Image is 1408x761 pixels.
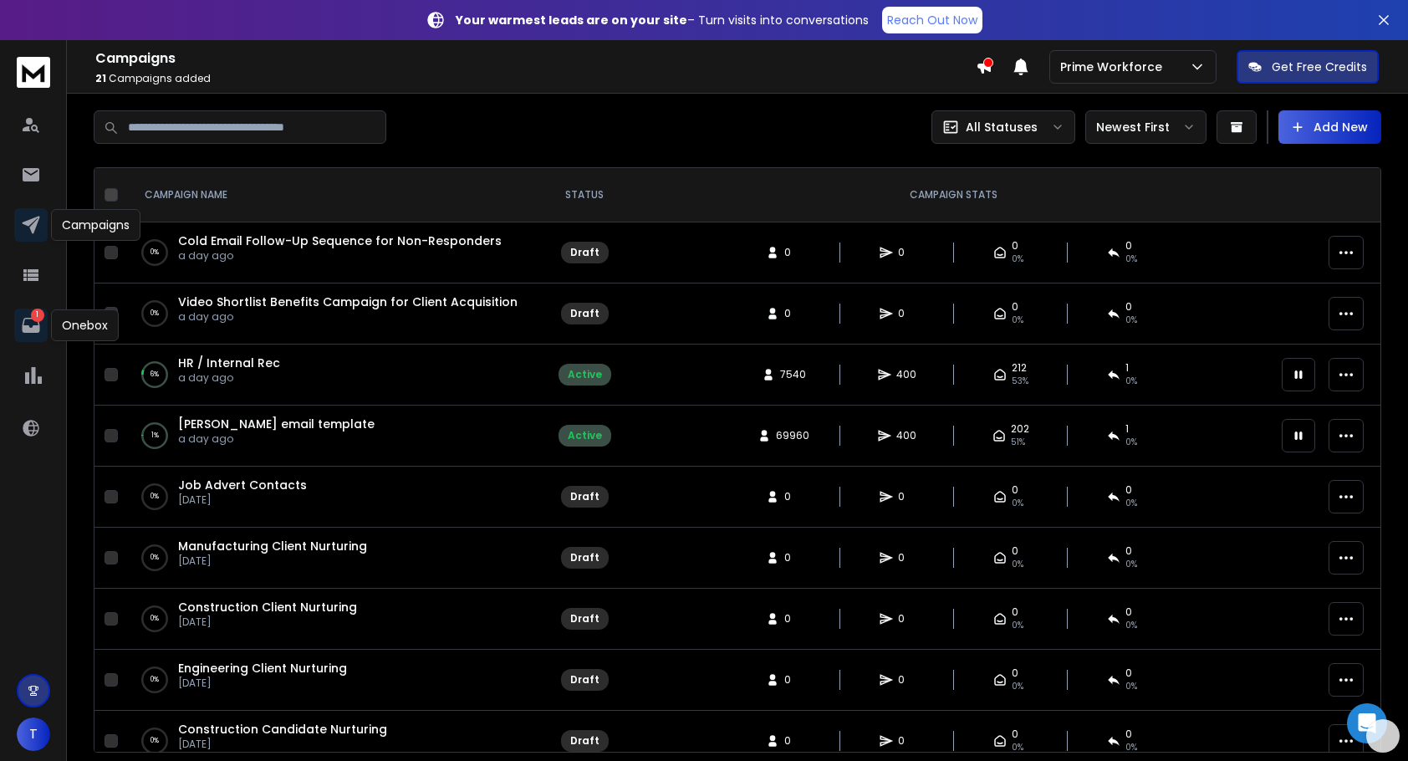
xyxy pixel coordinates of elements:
span: 0 [898,246,915,259]
span: 0 [1125,239,1132,253]
a: [PERSON_NAME] email template [178,416,375,432]
span: 21 [95,71,106,85]
p: All Statuses [966,119,1038,135]
span: 69960 [776,429,809,442]
span: 53 % [1012,375,1028,388]
span: 0 [1012,728,1018,741]
td: 1%[PERSON_NAME] email templatea day ago [125,406,534,467]
span: 0 [784,551,801,564]
p: 0 % [150,672,159,688]
span: 400 [896,368,916,381]
span: 0 [1125,605,1132,619]
button: Newest First [1085,110,1206,144]
span: 0% [1012,619,1023,632]
span: 0% [1012,314,1023,327]
p: a day ago [178,310,518,324]
a: Reach Out Now [882,7,982,33]
a: Cold Email Follow-Up Sequence for Non-Responders [178,232,502,249]
a: Engineering Client Nurturing [178,660,347,677]
span: 0 [784,490,801,503]
button: Add New [1278,110,1381,144]
td: 6%HR / Internal Reca day ago [125,345,534,406]
span: 0 [898,734,915,748]
span: 202 [1011,422,1029,436]
span: Construction Candidate Nurturing [178,721,387,738]
span: 0 [1012,605,1018,619]
span: 0 [1012,300,1018,314]
span: 0 [898,612,915,626]
h1: Campaigns [95,49,976,69]
p: [DATE] [178,493,307,507]
div: Draft [570,612,599,626]
span: 0% [1012,253,1023,266]
div: Open Intercom Messenger [1347,703,1387,743]
td: 0%Engineering Client Nurturing[DATE] [125,650,534,711]
span: 0% [1012,680,1023,693]
p: Campaigns added [95,72,976,85]
span: 0% [1125,741,1137,754]
span: 0 [898,673,915,687]
p: 1 [31,309,44,322]
span: 1 [1125,422,1129,436]
p: 1 % [151,427,159,444]
button: Get Free Credits [1237,50,1379,84]
th: CAMPAIGN STATS [635,168,1272,222]
p: a day ago [178,432,375,446]
span: 51 % [1011,436,1025,449]
td: 0%Cold Email Follow-Up Sequence for Non-Respondersa day ago [125,222,534,283]
p: 0 % [150,488,159,505]
p: – Turn visits into conversations [456,12,869,28]
td: 0%Manufacturing Client Nurturing[DATE] [125,528,534,589]
span: Video Shortlist Benefits Campaign for Client Acquisition [178,294,518,310]
span: 0% [1125,619,1137,632]
div: Campaigns [51,209,140,241]
span: 0 [898,490,915,503]
strong: Your warmest leads are on your site [456,12,687,28]
p: 0 % [150,733,159,749]
td: 0%Job Advert Contacts[DATE] [125,467,534,528]
span: 0% [1125,680,1137,693]
span: 0% [1012,497,1023,510]
td: 0%Video Shortlist Benefits Campaign for Client Acquisitiona day ago [125,283,534,345]
p: Reach Out Now [887,12,977,28]
span: 400 [896,429,916,442]
span: 0 [1125,667,1132,680]
p: a day ago [178,249,502,263]
a: 1 [14,309,48,342]
span: 7540 [780,368,806,381]
span: 0 [784,734,801,748]
a: Construction Client Nurturing [178,599,357,615]
p: 0 % [150,610,159,627]
span: 0 [1125,728,1132,741]
span: 0 [784,612,801,626]
button: T [17,718,50,751]
a: Manufacturing Client Nurturing [178,538,367,554]
span: 0 [898,307,915,320]
span: 0% [1125,314,1137,327]
div: Draft [570,246,599,259]
p: Get Free Credits [1272,59,1367,75]
p: 6 % [150,366,159,383]
p: [DATE] [178,738,387,751]
span: 0 [1125,300,1132,314]
p: 0 % [150,305,159,322]
div: Onebox [51,309,119,341]
img: logo [17,57,50,88]
span: 0% [1125,253,1137,266]
div: Draft [570,307,599,320]
a: HR / Internal Rec [178,355,280,371]
th: STATUS [534,168,635,222]
p: 0 % [150,244,159,261]
span: 0 [784,673,801,687]
div: Draft [570,551,599,564]
span: 0 [1125,544,1132,558]
span: 0% [1125,558,1137,571]
div: Draft [570,490,599,503]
